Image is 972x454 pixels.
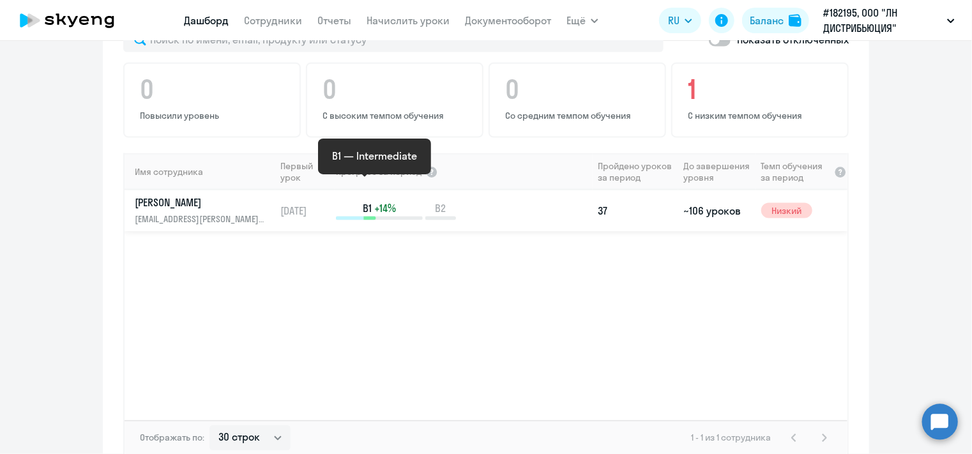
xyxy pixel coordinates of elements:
td: 37 [593,190,678,231]
th: До завершения уровня [678,153,756,190]
p: #182195, ООО "ЛН ДИСТРИБЬЮЦИЯ" [823,5,942,36]
span: Ещё [566,13,586,28]
th: Имя сотрудника [125,153,275,190]
h4: 1 [688,74,836,105]
p: [PERSON_NAME] [135,195,266,209]
p: [EMAIL_ADDRESS][PERSON_NAME][DOMAIN_NAME] [135,212,266,226]
span: RU [668,13,680,28]
span: B2 [436,201,446,215]
p: B1 — Intermediate [332,148,417,163]
span: Низкий [761,203,812,218]
th: Пройдено уроков за период [593,153,678,190]
a: Документооборот [465,14,551,27]
a: Сотрудники [244,14,302,27]
a: [PERSON_NAME][EMAIL_ADDRESS][PERSON_NAME][DOMAIN_NAME] [135,195,275,226]
p: С низким темпом обучения [688,110,836,121]
div: Баланс [750,13,784,28]
a: Отчеты [317,14,351,27]
button: RU [659,8,701,33]
img: balance [789,14,801,27]
span: +14% [374,201,396,215]
button: #182195, ООО "ЛН ДИСТРИБЬЮЦИЯ" [817,5,961,36]
button: Балансbalance [742,8,809,33]
span: Отображать по: [140,432,204,444]
a: Дашборд [184,14,229,27]
button: Ещё [566,8,598,33]
th: Первый урок [275,153,335,190]
td: [DATE] [275,190,335,231]
span: 1 - 1 из 1 сотрудника [691,432,771,444]
span: B1 [363,201,372,215]
a: Начислить уроки [367,14,450,27]
span: Темп обучения за период [761,160,830,183]
td: ~106 уроков [678,190,756,231]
